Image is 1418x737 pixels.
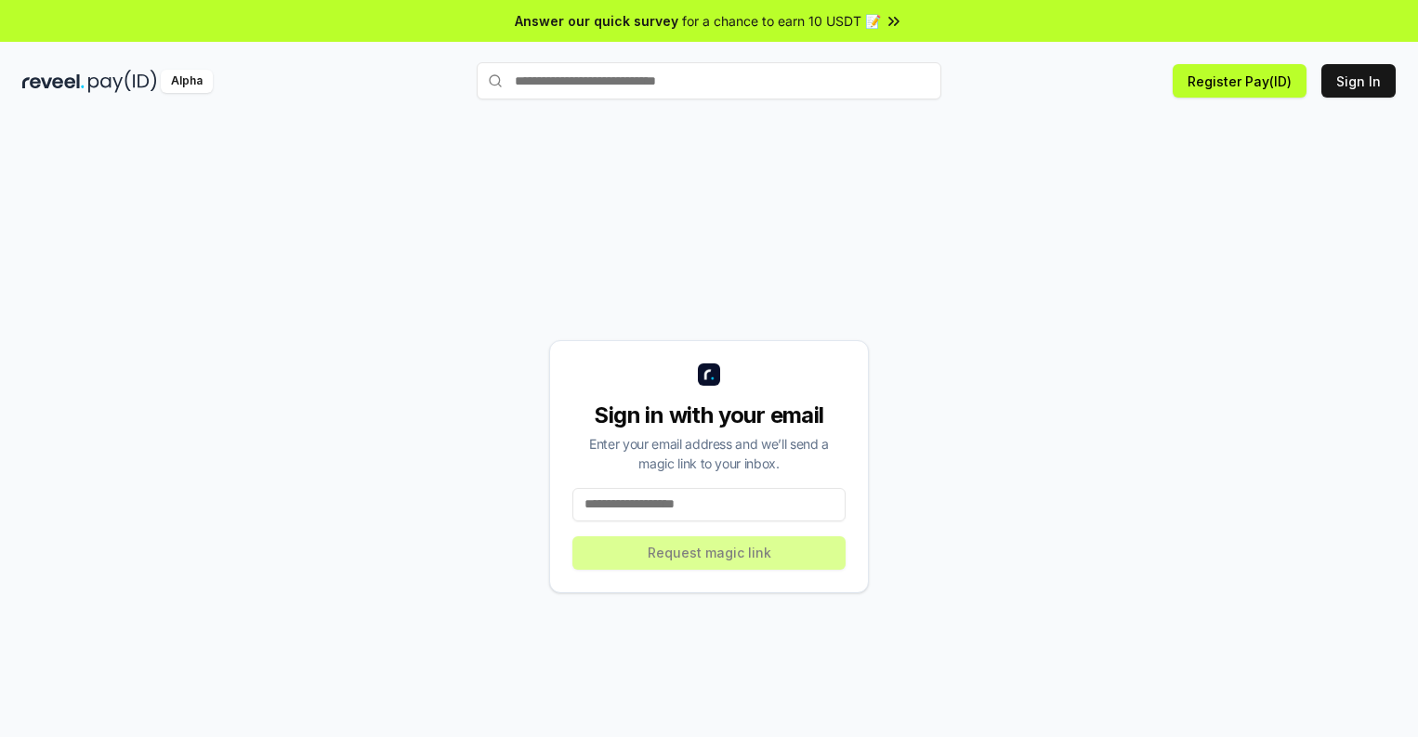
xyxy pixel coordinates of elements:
div: Enter your email address and we’ll send a magic link to your inbox. [572,434,846,473]
div: Sign in with your email [572,401,846,430]
span: for a chance to earn 10 USDT 📝 [682,11,881,31]
div: Alpha [161,70,213,93]
button: Sign In [1321,64,1396,98]
span: Answer our quick survey [515,11,678,31]
img: logo_small [698,363,720,386]
img: pay_id [88,70,157,93]
img: reveel_dark [22,70,85,93]
button: Register Pay(ID) [1173,64,1306,98]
